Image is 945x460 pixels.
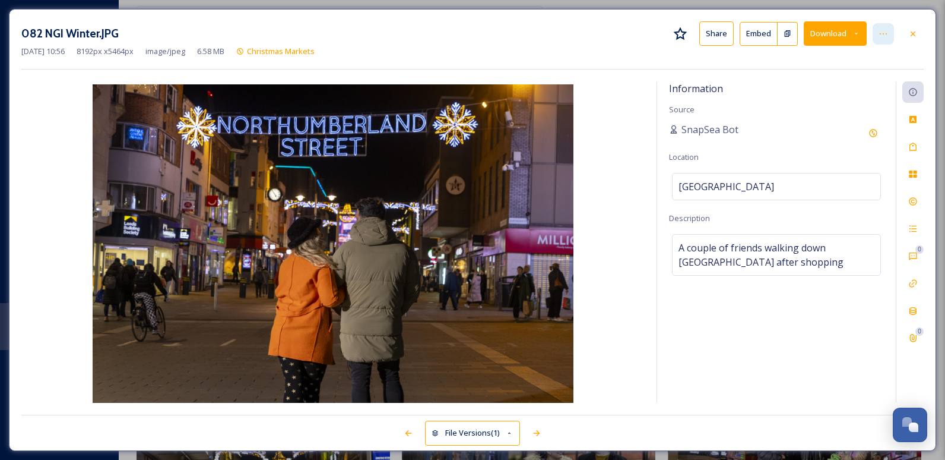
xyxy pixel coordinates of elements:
button: Share [699,21,734,46]
button: Download [804,21,867,46]
span: Description [669,213,710,223]
span: Christmas Markets [247,46,315,56]
div: 0 [915,245,924,254]
span: Source [669,104,695,115]
span: 6.58 MB [197,46,224,57]
h3: 082 NGI Winter.JPG [21,25,119,42]
img: 082%20NGI%20Winter.JPG [21,84,645,405]
button: Embed [740,22,778,46]
span: 8192 px x 5464 px [77,46,134,57]
span: A couple of friends walking down [GEOGRAPHIC_DATA] after shopping [678,241,874,269]
div: 0 [915,327,924,336]
button: File Versions(1) [425,421,520,445]
span: [DATE] 10:56 [21,46,65,57]
span: Location [669,152,699,162]
span: image/jpeg [145,46,185,57]
button: Open Chat [893,408,927,442]
span: [GEOGRAPHIC_DATA] [678,179,774,194]
span: SnapSea Bot [681,122,738,137]
span: Information [669,82,723,95]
